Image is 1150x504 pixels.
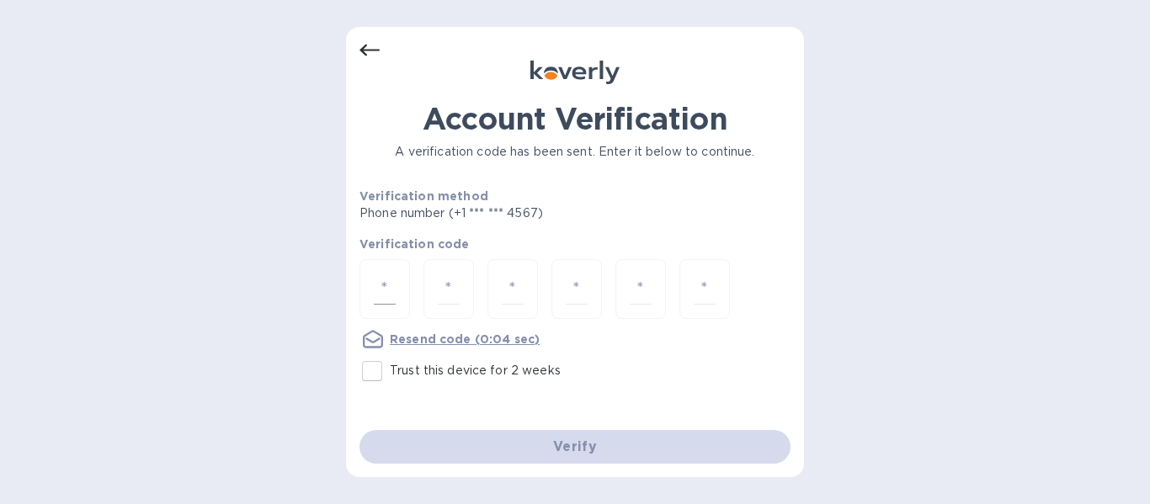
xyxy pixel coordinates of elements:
h1: Account Verification [359,101,791,136]
b: Verification method [359,189,488,203]
p: Phone number (+1 *** *** 4567) [359,204,672,222]
p: Verification code [359,236,791,252]
p: Trust this device for 2 weeks [390,362,561,379]
p: A verification code has been sent. Enter it below to continue. [359,143,791,161]
u: Resend code (0:04 sec) [390,332,540,346]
